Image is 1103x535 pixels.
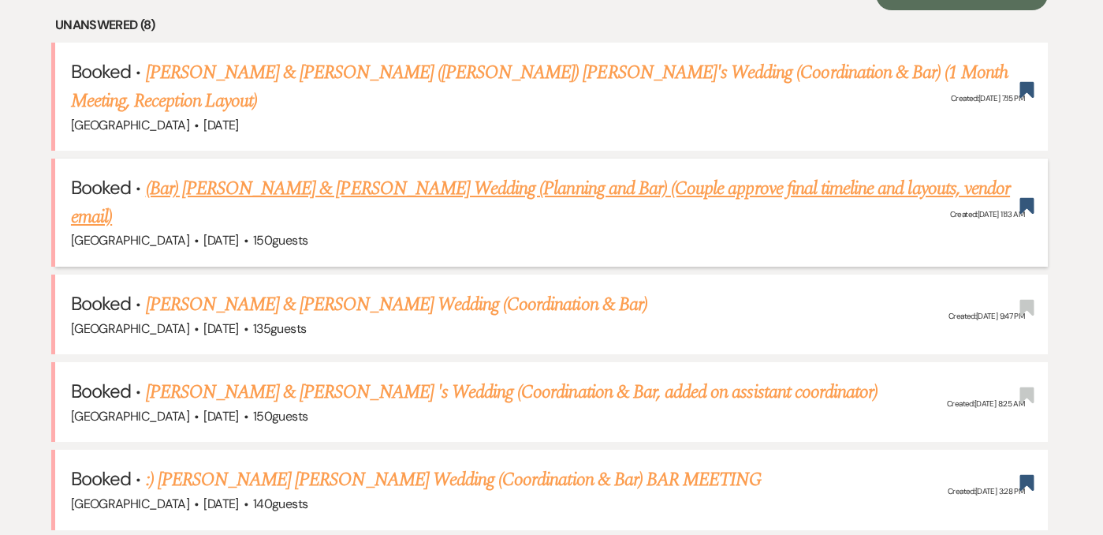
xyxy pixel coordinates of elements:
[950,209,1024,219] span: Created: [DATE] 11:13 AM
[71,59,131,84] span: Booked
[203,320,238,337] span: [DATE]
[71,232,189,249] span: [GEOGRAPHIC_DATA]
[253,496,307,512] span: 140 guests
[253,320,306,337] span: 135 guests
[947,398,1024,409] span: Created: [DATE] 8:25 AM
[71,320,189,337] span: [GEOGRAPHIC_DATA]
[146,466,762,494] a: :) [PERSON_NAME] [PERSON_NAME] Wedding (Coordination & Bar) BAR MEETING
[71,174,1010,231] a: (Bar) [PERSON_NAME] & [PERSON_NAME] Wedding (Planning and Bar) (Couple approve final timeline and...
[203,496,238,512] span: [DATE]
[951,93,1024,103] span: Created: [DATE] 7:15 PM
[71,58,1009,115] a: [PERSON_NAME] & [PERSON_NAME] ([PERSON_NAME]) [PERSON_NAME]'s Wedding (Coordination & Bar) (1 Mon...
[203,408,238,425] span: [DATE]
[203,117,238,133] span: [DATE]
[71,379,131,403] span: Booked
[55,15,1048,36] li: Unanswered (8)
[203,232,238,249] span: [DATE]
[71,408,189,425] span: [GEOGRAPHIC_DATA]
[146,378,878,406] a: [PERSON_NAME] & [PERSON_NAME] 's Wedding (Coordination & Bar, added on assistant coordinator)
[948,486,1024,496] span: Created: [DATE] 3:28 PM
[71,466,131,491] span: Booked
[253,232,307,249] span: 150 guests
[71,291,131,316] span: Booked
[948,311,1024,321] span: Created: [DATE] 9:47 PM
[253,408,307,425] span: 150 guests
[146,290,647,319] a: [PERSON_NAME] & [PERSON_NAME] Wedding (Coordination & Bar)
[71,496,189,512] span: [GEOGRAPHIC_DATA]
[71,175,131,200] span: Booked
[71,117,189,133] span: [GEOGRAPHIC_DATA]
